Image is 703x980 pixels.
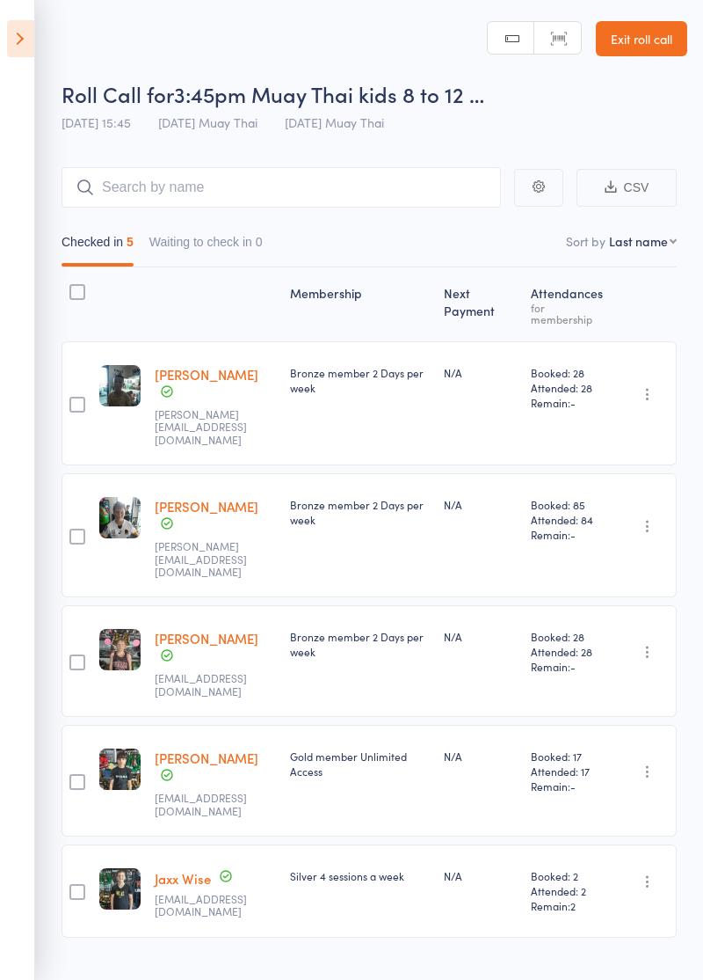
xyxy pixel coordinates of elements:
div: N/A [444,365,517,380]
span: [DATE] Muay Thai [285,113,384,131]
input: Search by name [62,167,501,208]
a: [PERSON_NAME] [155,365,258,384]
span: Attended: 28 [531,380,605,395]
button: Checked in5 [62,226,134,267]
button: Waiting to check in0 [149,226,263,267]
span: Booked: 85 [531,497,605,512]
span: Booked: 28 [531,629,605,644]
div: Atten­dances [524,275,612,333]
span: Remain: [531,395,605,410]
small: Jack@gmail.com [155,672,269,698]
div: N/A [444,497,517,512]
span: Remain: [531,527,605,542]
span: Attended: 28 [531,644,605,659]
label: Sort by [566,232,605,250]
div: Gold member Unlimited Access [290,749,430,779]
span: Attended: 2 [531,883,605,898]
span: - [570,779,576,794]
img: image1742970923.png [99,629,141,670]
span: Attended: 84 [531,512,605,527]
a: [PERSON_NAME] [155,497,258,516]
a: [PERSON_NAME] [155,749,258,767]
div: Next Payment [437,275,524,333]
div: for membership [531,302,605,325]
span: Remain: [531,659,605,674]
small: Travis@outlook.com [155,540,269,578]
div: Last name [609,232,668,250]
div: N/A [444,749,517,764]
img: image1750919671.png [99,749,141,790]
button: CSV [576,169,677,207]
small: Mitchell@gmail.com [155,408,269,446]
span: Roll Call for [62,79,174,108]
span: Remain: [531,898,605,913]
span: [DATE] 15:45 [62,113,131,131]
span: - [570,659,576,674]
a: Jaxx Wise [155,869,211,888]
small: Jack@gmail.com [155,893,269,918]
span: Attended: 17 [531,764,605,779]
div: Bronze member 2 Days per week [290,497,430,527]
div: 0 [256,235,263,249]
span: Booked: 2 [531,868,605,883]
span: - [570,527,576,542]
span: Booked: 17 [531,749,605,764]
div: 5 [127,235,134,249]
span: Remain: [531,779,605,794]
a: Exit roll call [596,21,687,56]
small: Jack@gmail.com [155,792,269,817]
span: Booked: 28 [531,365,605,380]
div: Bronze member 2 Days per week [290,629,430,659]
span: 2 [570,898,576,913]
div: N/A [444,629,517,644]
img: image1744266799.png [99,365,141,406]
div: Membership [283,275,437,333]
img: image1752471604.png [99,868,141,910]
a: [PERSON_NAME] [155,629,258,647]
div: Silver 4 sessions a week [290,868,430,883]
img: image1713249297.png [99,497,141,538]
span: [DATE] Muay Thai [158,113,257,131]
span: 3:45pm Muay Thai kids 8 to 12 … [174,79,484,108]
div: N/A [444,868,517,883]
div: Bronze member 2 Days per week [290,365,430,395]
span: - [570,395,576,410]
